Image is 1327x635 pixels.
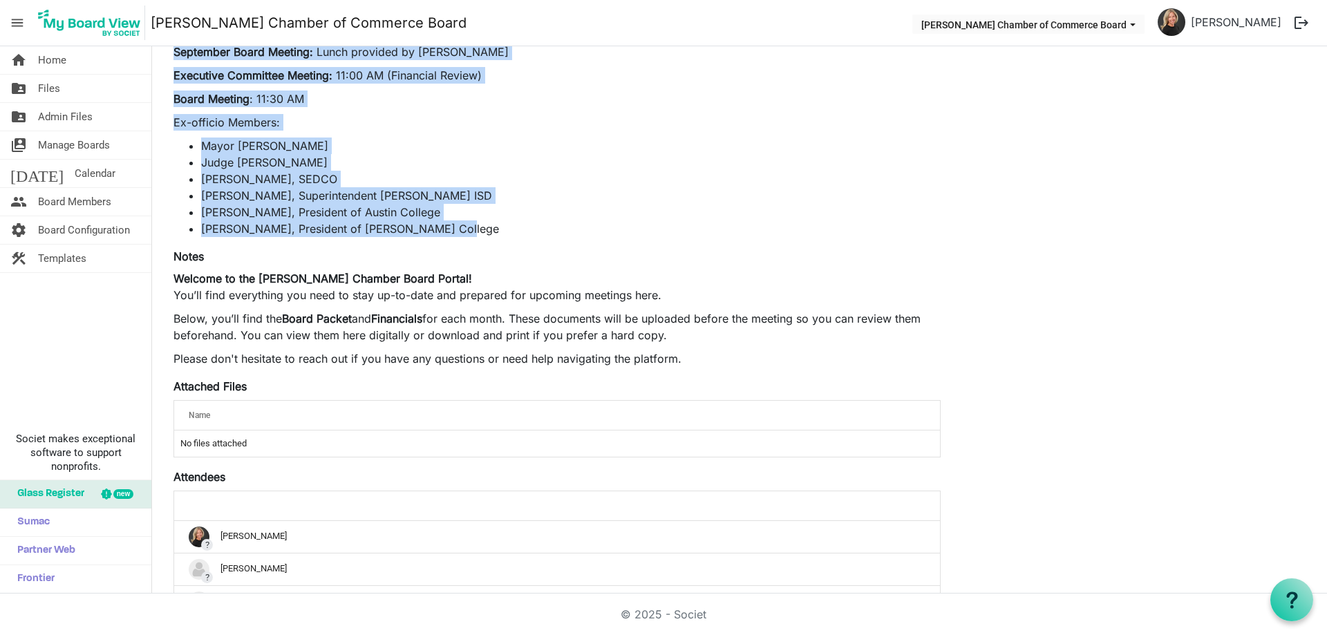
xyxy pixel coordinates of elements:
[10,216,27,244] span: settings
[10,75,27,102] span: folder_shared
[282,312,352,325] strong: Board Packet
[173,114,941,131] p: Ex-officio Members:
[10,46,27,74] span: home
[10,509,50,536] span: Sumac
[189,591,209,612] img: no-profile-picture.svg
[75,160,115,187] span: Calendar
[113,489,133,499] div: new
[189,527,925,547] div: [PERSON_NAME]
[621,607,706,621] a: © 2025 - Societ
[1185,8,1287,36] a: [PERSON_NAME]
[6,432,145,473] span: Societ makes exceptional software to support nonprofits.
[4,10,30,36] span: menu
[173,44,941,60] p: Lunch provided by [PERSON_NAME]
[38,131,110,159] span: Manage Boards
[38,245,86,272] span: Templates
[201,571,213,583] span: ?
[189,559,209,580] img: no-profile-picture.svg
[173,468,225,485] label: Attendees
[174,553,940,585] td: ?Emilie Nelsen is template cell column header
[201,539,213,551] span: ?
[201,154,941,171] li: Judge [PERSON_NAME]
[173,270,941,303] p: You’ll find everything you need to stay up-to-date and prepared for upcoming meetings here.
[1158,8,1185,36] img: WfgB7xUU-pTpzysiyPuerDZWO0TSVYBtnLUbeh_pkJavvnlQxF0dDtG7PE52sL_hrjAiP074YdltlFNJKtt8bw_thumb.png
[174,430,940,457] td: No files attached
[174,521,940,553] td: ?Danielle Bernard is template cell column header
[189,527,209,547] img: WfgB7xUU-pTpzysiyPuerDZWO0TSVYBtnLUbeh_pkJavvnlQxF0dDtG7PE52sL_hrjAiP074YdltlFNJKtt8bw_thumb.png
[912,15,1145,34] button: Sherman Chamber of Commerce Board dropdownbutton
[173,45,317,59] strong: September Board Meeting:
[10,188,27,216] span: people
[173,272,472,285] strong: Welcome to the [PERSON_NAME] Chamber Board Portal!
[189,559,925,580] div: [PERSON_NAME]
[38,216,130,244] span: Board Configuration
[352,312,371,325] span: and
[10,537,75,565] span: Partner Web
[174,585,940,618] td: ?Sandy Rehkopf is template cell column header
[10,160,64,187] span: [DATE]
[38,75,60,102] span: Files
[201,187,941,204] li: [PERSON_NAME], Superintendent [PERSON_NAME] ISD
[10,480,84,508] span: Glass Register
[201,220,941,237] li: [PERSON_NAME], President of [PERSON_NAME] College
[189,591,925,612] div: [PERSON_NAME]
[10,103,27,131] span: folder_shared
[173,92,250,106] strong: Board Meeting
[173,310,941,343] p: . These documents will be uploaded before the meeting so you can review them beforehand. You can ...
[1287,8,1316,37] button: logout
[38,46,66,74] span: Home
[10,131,27,159] span: switch_account
[173,67,941,84] p: 11:00 AM (Financial Review)
[151,9,467,37] a: [PERSON_NAME] Chamber of Commerce Board
[422,312,502,325] span: for each month
[10,565,55,593] span: Frontier
[173,378,247,395] label: Attached Files
[173,350,941,367] p: Please don't hesitate to reach out if you have any questions or need help navigating the platform.
[173,248,204,265] label: Notes
[38,188,111,216] span: Board Members
[173,312,282,325] span: Below, you’ll find the
[173,68,332,82] strong: Executive Committee Meeting:
[34,6,151,40] a: My Board View Logo
[38,103,93,131] span: Admin Files
[189,410,210,420] span: Name
[173,91,941,107] p: : 11:30 AM
[201,204,941,220] li: [PERSON_NAME], President of Austin College
[34,6,145,40] img: My Board View Logo
[201,171,941,187] li: [PERSON_NAME], SEDCO
[201,138,941,154] li: Mayor [PERSON_NAME]
[371,312,422,325] strong: Financials
[10,245,27,272] span: construction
